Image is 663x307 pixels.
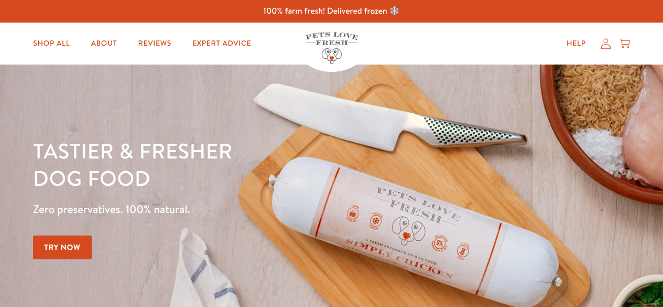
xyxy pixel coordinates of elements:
[82,33,125,54] a: About
[33,236,92,259] a: Try Now
[306,32,358,64] img: Pets Love Fresh
[130,33,180,54] a: Reviews
[558,33,594,54] a: Help
[33,137,431,192] h1: Tastier & fresher dog food
[184,33,259,54] a: Expert Advice
[25,33,78,54] a: Shop All
[33,200,431,219] p: Zero preservatives. 100% natural.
